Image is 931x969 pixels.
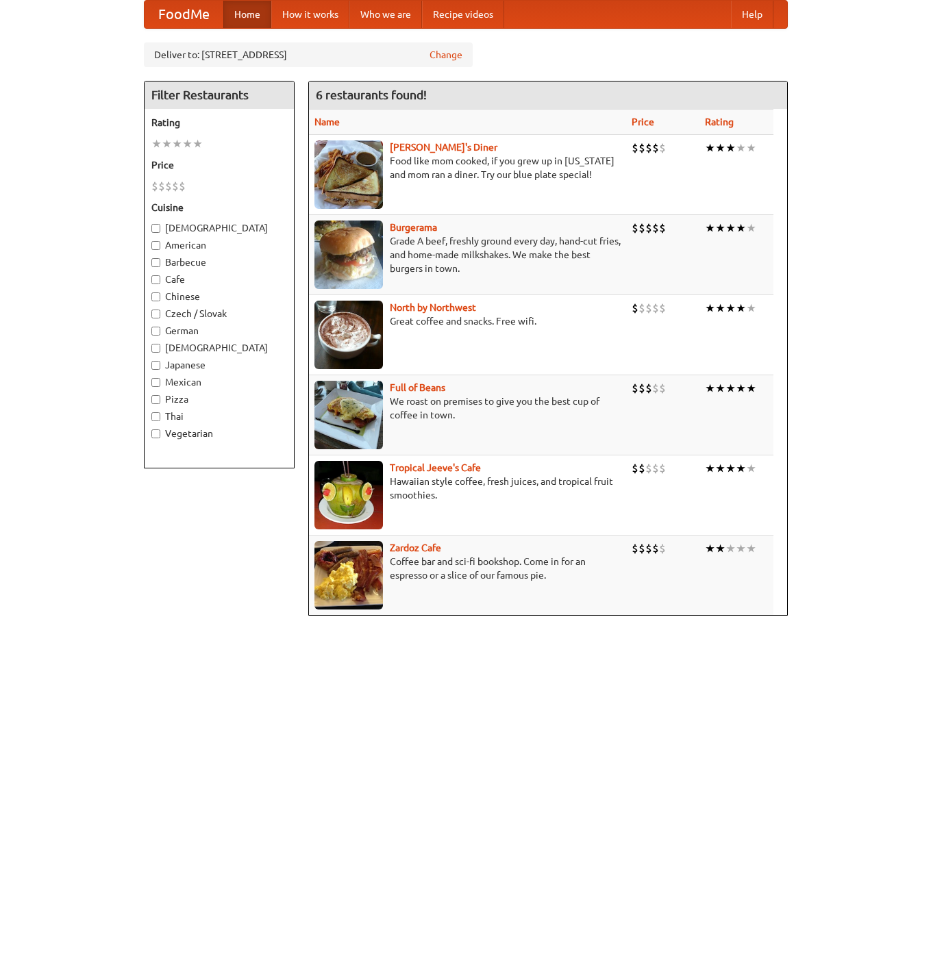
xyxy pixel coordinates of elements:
[645,381,652,396] li: $
[645,541,652,556] li: $
[151,375,287,389] label: Mexican
[430,48,462,62] a: Change
[390,542,441,553] a: Zardoz Cafe
[736,301,746,316] li: ★
[390,462,481,473] a: Tropical Jeeve's Cafe
[746,140,756,155] li: ★
[715,221,725,236] li: ★
[659,381,666,396] li: $
[638,221,645,236] li: $
[390,302,476,313] a: North by Northwest
[705,116,734,127] a: Rating
[725,541,736,556] li: ★
[314,394,621,422] p: We roast on premises to give you the best cup of coffee in town.
[165,179,172,194] li: $
[746,301,756,316] li: ★
[638,541,645,556] li: $
[725,461,736,476] li: ★
[151,224,160,233] input: [DEMOGRAPHIC_DATA]
[151,378,160,387] input: Mexican
[715,541,725,556] li: ★
[151,395,160,404] input: Pizza
[632,541,638,556] li: $
[314,221,383,289] img: burgerama.jpg
[151,258,160,267] input: Barbecue
[715,381,725,396] li: ★
[632,116,654,127] a: Price
[349,1,422,28] a: Who we are
[652,461,659,476] li: $
[151,324,287,338] label: German
[632,221,638,236] li: $
[172,136,182,151] li: ★
[151,327,160,336] input: German
[151,241,160,250] input: American
[715,140,725,155] li: ★
[151,290,287,303] label: Chinese
[652,221,659,236] li: $
[151,392,287,406] label: Pizza
[736,381,746,396] li: ★
[151,201,287,214] h5: Cuisine
[638,301,645,316] li: $
[715,301,725,316] li: ★
[151,307,287,320] label: Czech / Slovak
[314,381,383,449] img: beans.jpg
[645,221,652,236] li: $
[144,42,473,67] div: Deliver to: [STREET_ADDRESS]
[151,116,287,129] h5: Rating
[314,116,340,127] a: Name
[632,301,638,316] li: $
[705,461,715,476] li: ★
[151,292,160,301] input: Chinese
[151,344,160,353] input: [DEMOGRAPHIC_DATA]
[314,234,621,275] p: Grade A beef, freshly ground every day, hand-cut fries, and home-made milkshakes. We make the bes...
[151,221,287,235] label: [DEMOGRAPHIC_DATA]
[659,461,666,476] li: $
[731,1,773,28] a: Help
[390,142,497,153] a: [PERSON_NAME]'s Diner
[746,461,756,476] li: ★
[179,179,186,194] li: $
[151,429,160,438] input: Vegetarian
[746,221,756,236] li: ★
[659,221,666,236] li: $
[736,541,746,556] li: ★
[705,140,715,155] li: ★
[151,341,287,355] label: [DEMOGRAPHIC_DATA]
[705,221,715,236] li: ★
[151,273,287,286] label: Cafe
[162,136,172,151] li: ★
[652,541,659,556] li: $
[151,410,287,423] label: Thai
[638,461,645,476] li: $
[725,301,736,316] li: ★
[645,461,652,476] li: $
[390,222,437,233] a: Burgerama
[314,314,621,328] p: Great coffee and snacks. Free wifi.
[736,140,746,155] li: ★
[314,555,621,582] p: Coffee bar and sci-fi bookshop. Come in for an espresso or a slice of our famous pie.
[151,179,158,194] li: $
[632,461,638,476] li: $
[151,427,287,440] label: Vegetarian
[314,461,383,529] img: jeeves.jpg
[632,140,638,155] li: $
[271,1,349,28] a: How it works
[746,541,756,556] li: ★
[316,88,427,101] ng-pluralize: 6 restaurants found!
[746,381,756,396] li: ★
[736,221,746,236] li: ★
[151,238,287,252] label: American
[151,158,287,172] h5: Price
[645,140,652,155] li: $
[390,382,445,393] a: Full of Beans
[638,381,645,396] li: $
[145,81,294,109] h4: Filter Restaurants
[652,140,659,155] li: $
[659,140,666,155] li: $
